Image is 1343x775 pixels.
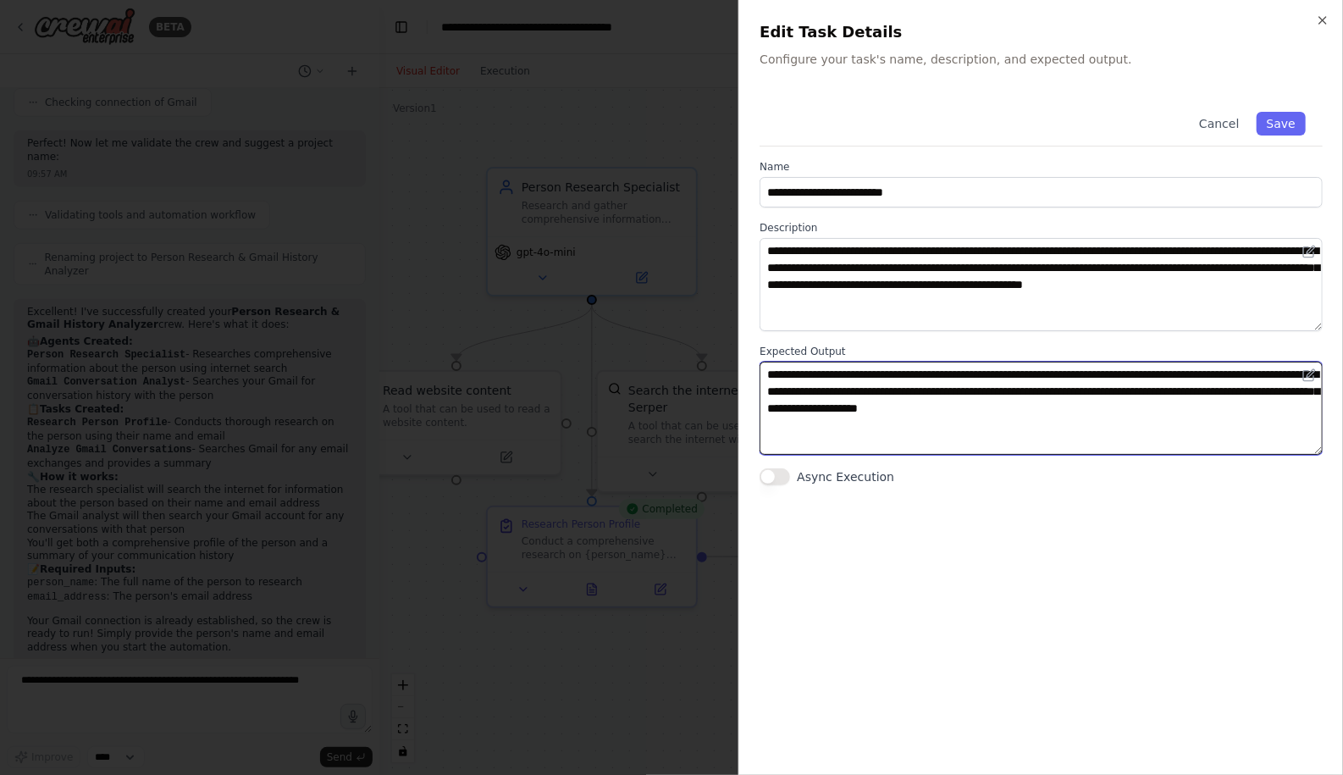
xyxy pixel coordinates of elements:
[760,20,1323,44] h2: Edit Task Details
[797,468,894,485] label: Async Execution
[760,160,1323,174] label: Name
[1189,112,1249,136] button: Cancel
[760,221,1323,235] label: Description
[1299,241,1319,262] button: Open in editor
[1299,365,1319,385] button: Open in editor
[760,345,1323,358] label: Expected Output
[760,51,1323,68] p: Configure your task's name, description, and expected output.
[1257,112,1306,136] button: Save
